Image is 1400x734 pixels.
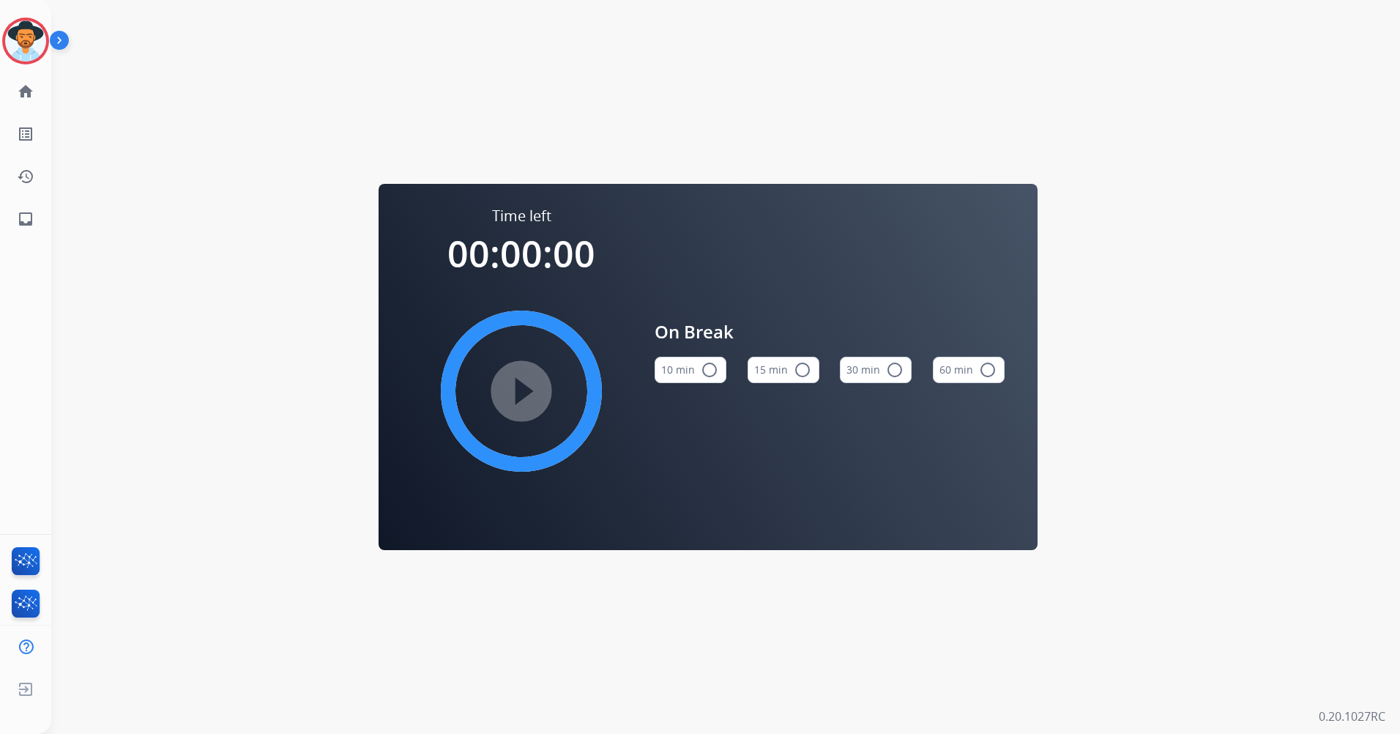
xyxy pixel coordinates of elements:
button: 60 min [933,357,1005,383]
mat-icon: radio_button_unchecked [886,361,904,379]
button: 10 min [655,357,726,383]
mat-icon: home [17,83,34,100]
span: Time left [492,206,551,226]
span: 00:00:00 [447,229,595,278]
mat-icon: list_alt [17,125,34,143]
button: 30 min [840,357,912,383]
mat-icon: radio_button_unchecked [794,361,811,379]
mat-icon: history [17,168,34,185]
mat-icon: radio_button_unchecked [979,361,997,379]
button: 15 min [748,357,819,383]
p: 0.20.1027RC [1319,708,1385,725]
span: On Break [655,319,1005,345]
img: avatar [5,21,46,62]
mat-icon: radio_button_unchecked [701,361,718,379]
mat-icon: inbox [17,210,34,228]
